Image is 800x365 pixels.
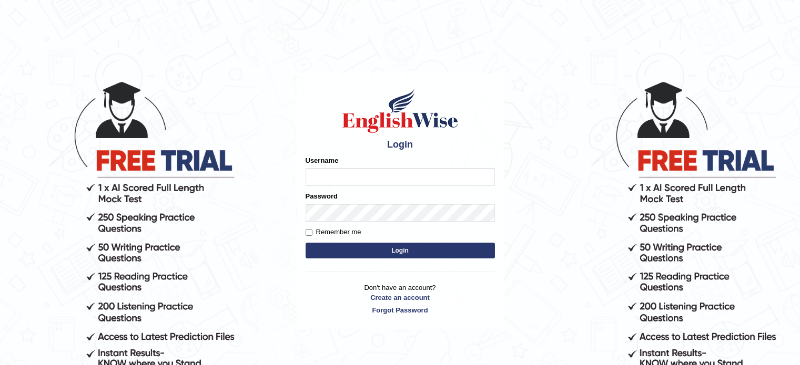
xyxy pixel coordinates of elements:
p: Don't have an account? [306,283,495,315]
a: Create an account [306,293,495,303]
label: Username [306,155,339,165]
button: Login [306,243,495,258]
h4: Login [306,140,495,150]
a: Forgot Password [306,305,495,315]
img: Logo of English Wise sign in for intelligent practice with AI [340,87,460,134]
label: Remember me [306,227,361,237]
input: Remember me [306,229,312,236]
label: Password [306,191,338,201]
